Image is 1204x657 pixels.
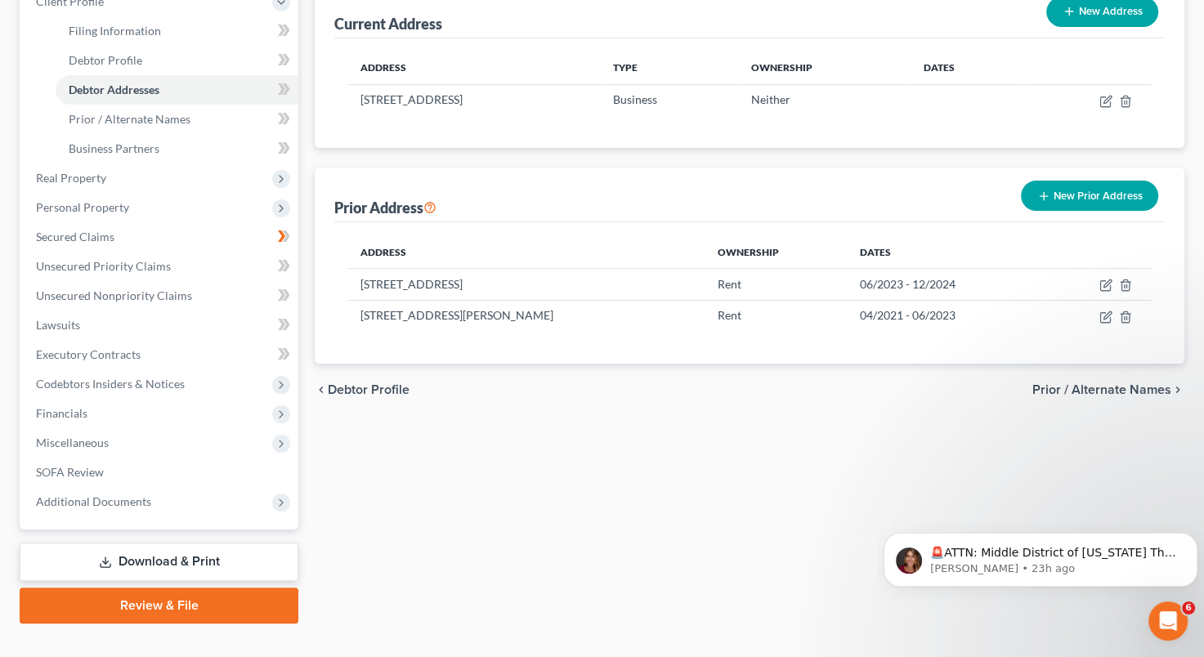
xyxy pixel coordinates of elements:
[56,16,298,46] a: Filing Information
[334,14,442,34] div: Current Address
[56,134,298,163] a: Business Partners
[334,198,436,217] div: Prior Address
[1021,181,1158,211] button: New Prior Address
[36,436,109,449] span: Miscellaneous
[69,112,190,126] span: Prior / Alternate Names
[600,84,738,115] td: Business
[847,269,1045,300] td: 06/2023 - 12/2024
[36,318,80,332] span: Lawsuits
[347,84,600,115] td: [STREET_ADDRESS]
[347,269,704,300] td: [STREET_ADDRESS]
[23,458,298,487] a: SOFA Review
[315,383,410,396] button: chevron_left Debtor Profile
[347,300,704,331] td: [STREET_ADDRESS][PERSON_NAME]
[36,171,106,185] span: Real Property
[600,51,738,84] th: Type
[1032,383,1171,396] span: Prior / Alternate Names
[705,269,847,300] td: Rent
[705,235,847,268] th: Ownership
[56,75,298,105] a: Debtor Addresses
[36,347,141,361] span: Executory Contracts
[1171,383,1184,396] i: chevron_right
[36,377,185,391] span: Codebtors Insiders & Notices
[1148,601,1188,641] iframe: Intercom live chat
[56,105,298,134] a: Prior / Alternate Names
[23,252,298,281] a: Unsecured Priority Claims
[36,494,151,508] span: Additional Documents
[23,340,298,369] a: Executory Contracts
[328,383,410,396] span: Debtor Profile
[23,311,298,340] a: Lawsuits
[36,259,171,273] span: Unsecured Priority Claims
[20,588,298,623] a: Review & File
[847,235,1045,268] th: Dates
[69,53,142,67] span: Debtor Profile
[36,465,104,479] span: SOFA Review
[36,200,129,214] span: Personal Property
[847,300,1045,331] td: 04/2021 - 06/2023
[738,51,911,84] th: Ownership
[36,288,192,302] span: Unsecured Nonpriority Claims
[315,383,328,396] i: chevron_left
[1032,383,1184,396] button: Prior / Alternate Names chevron_right
[36,406,87,420] span: Financials
[36,230,114,244] span: Secured Claims
[877,498,1204,613] iframe: Intercom notifications message
[69,141,159,155] span: Business Partners
[347,235,704,268] th: Address
[1182,601,1195,615] span: 6
[56,46,298,75] a: Debtor Profile
[738,84,911,115] td: Neither
[69,24,161,38] span: Filing Information
[23,222,298,252] a: Secured Claims
[347,51,600,84] th: Address
[20,543,298,581] a: Download & Print
[23,281,298,311] a: Unsecured Nonpriority Claims
[911,51,1023,84] th: Dates
[705,300,847,331] td: Rent
[69,83,159,96] span: Debtor Addresses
